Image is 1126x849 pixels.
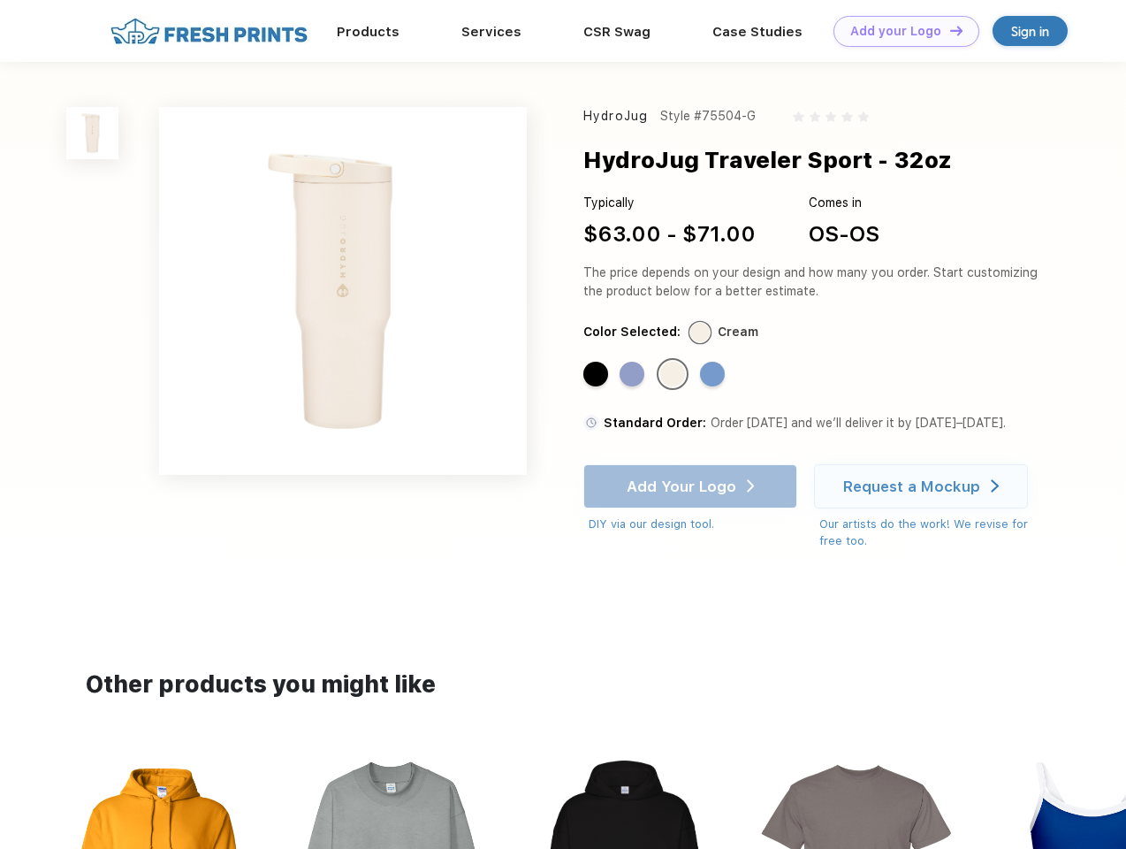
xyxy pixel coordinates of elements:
[583,194,756,212] div: Typically
[819,516,1045,550] div: Our artists do the work! We revise for free too.
[809,194,879,212] div: Comes in
[711,416,1006,430] span: Order [DATE] and we’ll deliver it by [DATE]–[DATE].
[583,218,756,250] div: $63.00 - $71.00
[718,323,758,341] div: Cream
[991,479,999,493] img: white arrow
[841,111,852,122] img: gray_star.svg
[700,362,725,386] div: Light Blue
[159,107,527,475] img: func=resize&h=640
[604,416,706,430] span: Standard Order:
[66,107,118,159] img: func=resize&h=100
[583,264,1045,301] div: The price depends on your design and how many you order. Start customizing the product below for ...
[825,111,836,122] img: gray_star.svg
[583,323,681,341] div: Color Selected:
[993,16,1068,46] a: Sign in
[793,111,803,122] img: gray_star.svg
[810,111,820,122] img: gray_star.svg
[843,478,980,495] div: Request a Mockup
[950,26,962,35] img: DT
[589,516,797,533] div: DIY via our design tool.
[660,107,756,126] div: Style #75504-G
[858,111,869,122] img: gray_star.svg
[583,362,608,386] div: Black
[86,668,1039,702] div: Other products you might like
[337,24,399,40] a: Products
[105,16,313,47] img: fo%20logo%202.webp
[850,24,941,39] div: Add your Logo
[583,107,648,126] div: HydroJug
[1011,21,1049,42] div: Sign in
[660,362,685,386] div: Cream
[583,143,952,177] div: HydroJug Traveler Sport - 32oz
[809,218,879,250] div: OS-OS
[583,415,599,431] img: standard order
[620,362,644,386] div: Peri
